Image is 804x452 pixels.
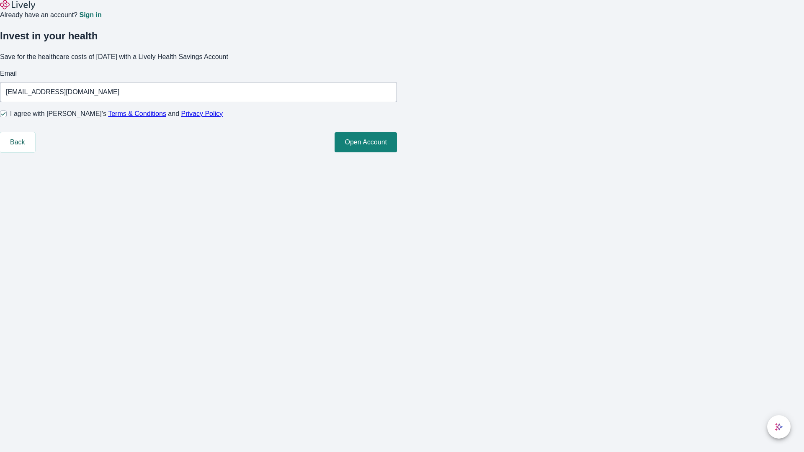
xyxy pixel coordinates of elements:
span: I agree with [PERSON_NAME]’s and [10,109,223,119]
button: chat [767,415,791,439]
button: Open Account [335,132,397,152]
a: Sign in [79,12,101,18]
a: Terms & Conditions [108,110,166,117]
a: Privacy Policy [181,110,223,117]
svg: Lively AI Assistant [775,423,783,431]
